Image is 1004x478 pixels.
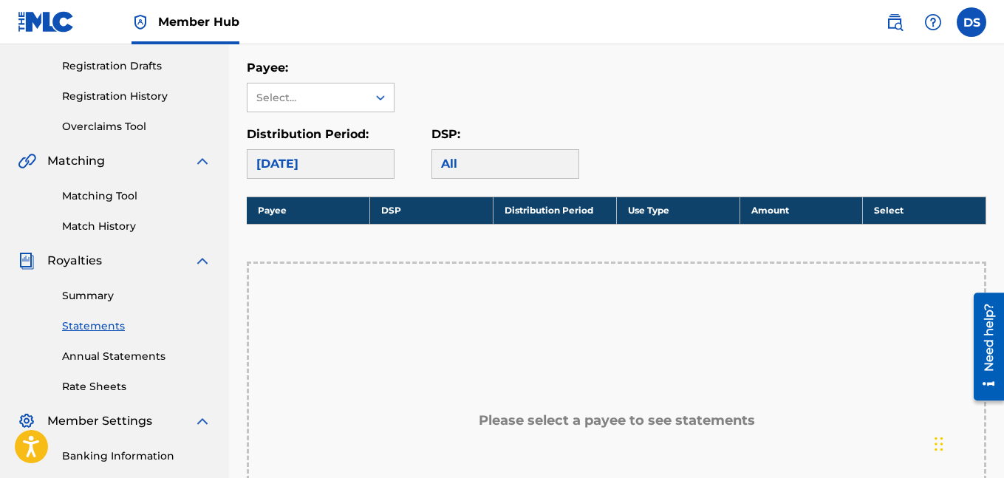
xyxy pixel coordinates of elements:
[924,13,942,31] img: help
[247,61,288,75] label: Payee:
[740,197,863,224] th: Amount
[62,58,211,74] a: Registration Drafts
[62,318,211,334] a: Statements
[863,197,986,224] th: Select
[18,152,36,170] img: Matching
[194,412,211,430] img: expand
[47,252,102,270] span: Royalties
[62,89,211,104] a: Registration History
[194,152,211,170] img: expand
[47,412,152,430] span: Member Settings
[18,252,35,270] img: Royalties
[132,13,149,31] img: Top Rightsholder
[494,197,617,224] th: Distribution Period
[918,7,948,37] div: Help
[62,349,211,364] a: Annual Statements
[47,152,105,170] span: Matching
[62,188,211,204] a: Matching Tool
[62,379,211,395] a: Rate Sheets
[431,127,460,141] label: DSP:
[247,127,369,141] label: Distribution Period:
[18,412,35,430] img: Member Settings
[194,252,211,270] img: expand
[158,13,239,30] span: Member Hub
[886,13,904,31] img: search
[370,197,494,224] th: DSP
[957,7,986,37] div: User Menu
[935,422,943,466] div: Drag
[62,119,211,134] a: Overclaims Tool
[247,197,370,224] th: Payee
[880,7,909,37] a: Public Search
[930,407,1004,478] iframe: Chat Widget
[62,448,211,464] a: Banking Information
[18,11,75,33] img: MLC Logo
[62,219,211,234] a: Match History
[62,288,211,304] a: Summary
[616,197,740,224] th: Use Type
[256,90,357,106] div: Select...
[963,287,1004,406] iframe: Resource Center
[479,412,755,429] h5: Please select a payee to see statements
